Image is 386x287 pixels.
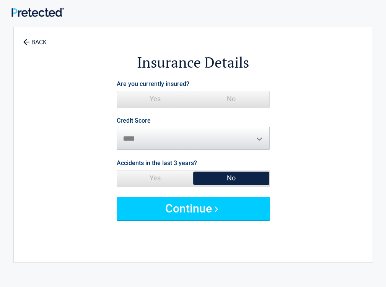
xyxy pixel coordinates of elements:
[117,79,189,89] label: Are you currently insured?
[117,170,193,186] span: Yes
[117,158,197,168] label: Accidents in the last 3 years?
[193,91,269,107] span: No
[11,8,64,17] img: Main Logo
[21,32,48,45] a: BACK
[117,118,151,124] label: Credit Score
[117,197,270,220] button: Continue
[117,91,193,107] span: Yes
[193,170,269,186] span: No
[56,53,331,72] h2: Insurance Details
